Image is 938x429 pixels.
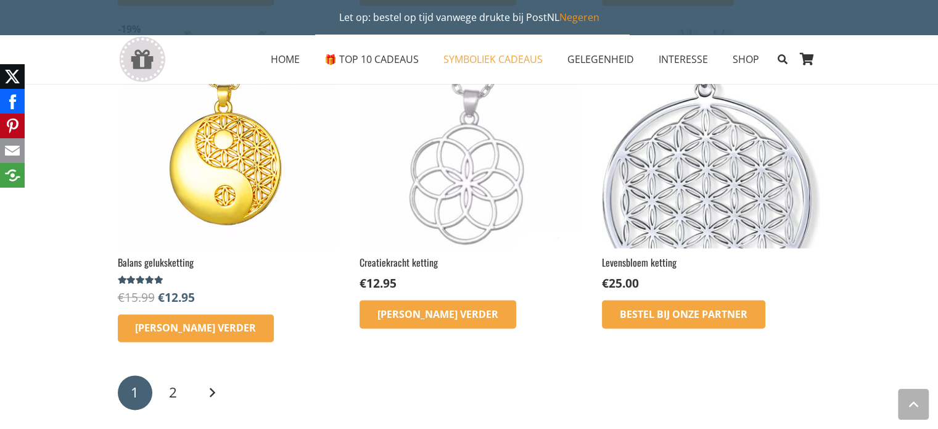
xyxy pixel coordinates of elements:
[118,275,165,285] div: Gewaardeerd 5.00 uit 5
[118,29,336,306] a: Aanbieding! -19%Balans gelukskettingGewaardeerd 5.00 uit 5
[118,289,155,306] bdi: 15.99
[118,256,336,269] h2: Balans geluksketting
[443,52,543,66] span: SYMBOLIEK CADEAUS
[720,44,771,75] a: SHOPSHOP Menu
[659,52,708,66] span: INTERESSE
[602,300,765,328] a: Bestel bij onze Partner
[118,36,167,83] a: gift-box-icon-grey-inspirerendwinkelen
[602,29,820,292] a: Levensbloem ketting €25.00
[118,375,152,410] span: Pagina 1
[360,300,516,328] a: Lees meer over “Creatiekracht ketting”
[312,44,431,75] a: 🎁 TOP 10 CADEAUS🎁 TOP 10 CADEAUS Menu
[898,389,929,420] a: Terug naar top
[360,29,578,248] img: Seed of Life ketting voor bescherming - symbolisch cadeautje!
[794,35,821,84] a: Winkelwagen
[158,289,165,306] span: €
[169,383,177,402] span: 2
[431,44,555,75] a: SYMBOLIEK CADEAUSSYMBOLIEK CADEAUS Menu
[733,52,759,66] span: SHOP
[158,289,195,306] bdi: 12.95
[602,256,820,269] h2: Levensbloem ketting
[324,52,419,66] span: 🎁 TOP 10 CADEAUS
[118,275,165,285] span: Gewaardeerd uit 5
[646,44,720,75] a: INTERESSEINTERESSE Menu
[567,52,634,66] span: GELEGENHEID
[118,314,274,343] a: Lees meer over “Balans geluksketting”
[118,289,125,306] span: €
[258,44,312,75] a: HOMEHOME Menu
[118,373,821,412] nav: Berichten paginering
[602,275,639,291] bdi: 25.00
[194,375,229,410] a: Volgende
[118,29,336,248] img: Prachtige Yin Yang mandala ketting voor Harmonie, Balans en Evenwicht | inspirerendwinkelen.nl
[555,44,646,75] a: GELEGENHEIDGELEGENHEID Menu
[360,29,578,292] a: Creatiekracht ketting €12.95
[360,275,366,291] span: €
[559,10,599,24] a: Negeren
[271,52,300,66] span: HOME
[156,375,191,410] a: Pagina 2
[360,275,397,291] bdi: 12.95
[602,275,609,291] span: €
[131,383,139,402] span: 1
[602,29,820,248] img: Levensbloem ketting symbolisch cadeau Flower of life hanger kopen zilver ingspire
[771,44,793,75] a: Zoeken
[360,256,578,269] h2: Creatiekracht ketting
